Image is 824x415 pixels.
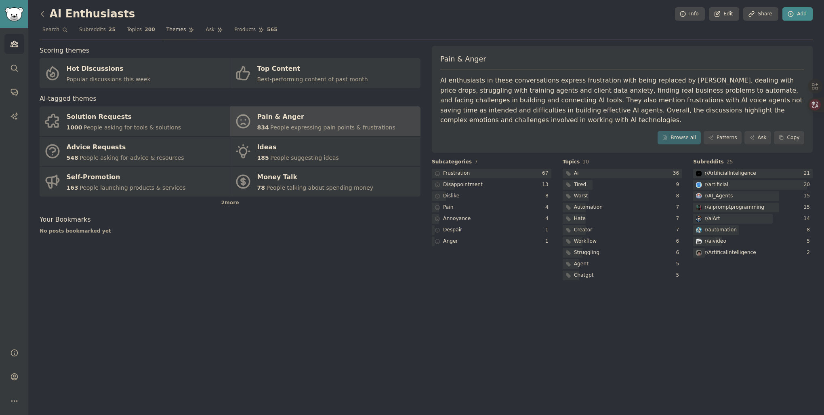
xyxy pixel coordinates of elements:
[563,225,682,235] a: Creator7
[432,191,551,201] a: Dislike8
[40,23,71,40] a: Search
[432,203,551,213] a: Pain4
[124,23,158,40] a: Topics200
[563,191,682,201] a: Worst8
[574,181,586,188] div: Tired
[40,167,230,197] a: Self-Promotion163People launching products & services
[563,203,682,213] a: Automation7
[693,225,813,235] a: automationr/automation8
[676,215,682,222] div: 7
[803,204,813,211] div: 15
[164,23,198,40] a: Themes
[67,76,151,83] span: Popular discussions this week
[676,204,682,211] div: 7
[40,46,89,56] span: Scoring themes
[67,141,184,154] div: Advice Requests
[67,171,186,184] div: Self-Promotion
[696,205,702,210] img: aipromptprogramming
[67,63,151,76] div: Hot Discussions
[803,181,813,188] div: 20
[257,76,368,83] span: Best-performing content of past month
[574,260,589,268] div: Agent
[230,58,420,88] a: Top ContentBest-performing content of past month
[676,272,682,279] div: 5
[432,169,551,179] a: Frustration67
[574,215,586,222] div: Hate
[40,197,420,210] div: 2 more
[443,170,470,177] div: Frustration
[270,124,395,131] span: People expressing pain points & frustrations
[40,137,230,167] a: Advice Requests548People asking for advice & resources
[693,214,813,224] a: aiArtr/aiArt14
[709,7,739,21] a: Edit
[563,259,682,269] a: Agent5
[432,180,551,190] a: Disappointment13
[696,193,702,199] img: AI_Agents
[545,227,551,234] div: 1
[266,184,373,191] span: People talking about spending money
[270,155,339,161] span: People suggesting ideas
[704,181,728,188] div: r/ artificial
[40,94,97,104] span: AI-tagged themes
[803,170,813,177] div: 21
[203,23,226,40] a: Ask
[267,26,277,34] span: 565
[443,193,459,200] div: Dislike
[443,215,471,222] div: Annoyance
[563,237,682,247] a: Workflow6
[696,227,702,233] img: automation
[440,54,486,64] span: Pain & Anger
[696,182,702,188] img: artificial
[704,238,726,245] div: r/ aivideo
[563,248,682,258] a: Struggling6
[257,184,265,191] span: 78
[696,171,702,176] img: ArtificialInteligence
[257,155,269,161] span: 185
[127,26,142,34] span: Topics
[563,159,580,166] span: Topics
[230,106,420,136] a: Pain & Anger834People expressing pain points & frustrations
[257,124,269,131] span: 834
[40,228,420,235] div: No posts bookmarked yet
[563,214,682,224] a: Hate7
[79,26,106,34] span: Subreddits
[42,26,59,34] span: Search
[432,237,551,247] a: Anger1
[696,250,702,256] img: ArtificalIntelligence
[432,214,551,224] a: Annoyance4
[582,159,589,165] span: 10
[257,141,339,154] div: Ideas
[40,106,230,136] a: Solution Requests1000People asking for tools & solutions
[475,159,478,165] span: 7
[574,249,599,256] div: Struggling
[658,131,701,145] a: Browse all
[80,184,185,191] span: People launching products & services
[40,58,230,88] a: Hot DiscussionsPopular discussions this week
[67,155,78,161] span: 548
[440,76,804,125] div: AI enthusiasts in these conversations express frustration with being replaced by [PERSON_NAME], d...
[257,111,395,124] div: Pain & Anger
[782,7,813,21] a: Add
[545,215,551,222] div: 4
[727,159,733,165] span: 25
[574,204,603,211] div: Automation
[563,169,682,179] a: Ai36
[704,249,756,256] div: r/ ArtificalIntelligence
[673,170,682,177] div: 36
[545,204,551,211] div: 4
[542,181,551,188] div: 13
[807,238,813,245] div: 5
[696,239,702,244] img: aivideo
[206,26,214,34] span: Ask
[807,227,813,234] div: 8
[145,26,155,34] span: 200
[574,272,594,279] div: Chatgpt
[231,23,280,40] a: Products565
[696,216,702,222] img: aiArt
[693,180,813,190] a: artificialr/artificial20
[676,260,682,268] div: 5
[704,215,720,222] div: r/ aiArt
[704,204,764,211] div: r/ aipromptprogramming
[574,238,597,245] div: Workflow
[574,227,593,234] div: Creator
